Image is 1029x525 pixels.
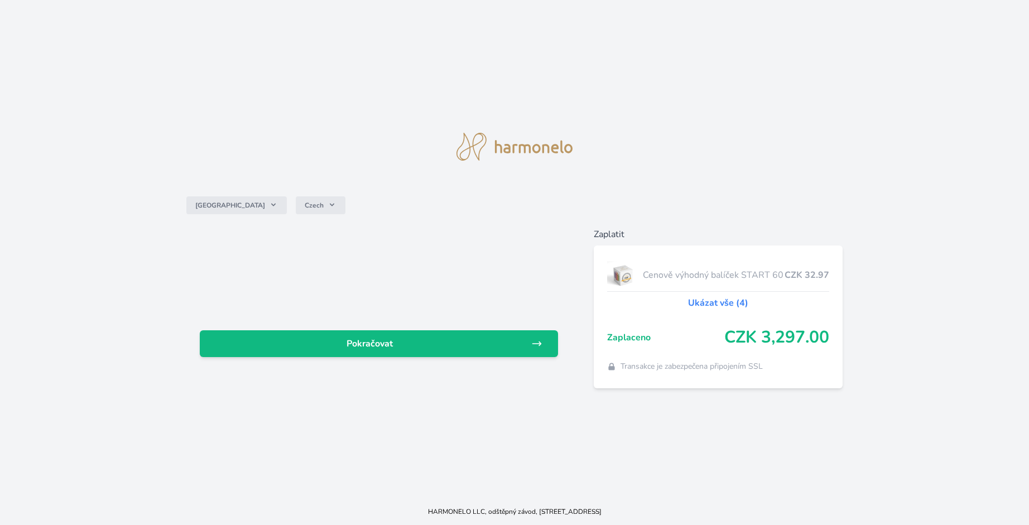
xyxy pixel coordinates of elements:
[643,268,785,282] span: Cenově výhodný balíček START 60
[688,296,748,310] a: Ukázat vše (4)
[785,268,829,282] span: CZK 32.97
[296,196,345,214] button: Czech
[195,201,265,210] span: [GEOGRAPHIC_DATA]
[607,261,639,289] img: start.jpg
[594,228,843,241] h6: Zaplatit
[621,361,763,372] span: Transakce je zabezpečena připojením SSL
[305,201,324,210] span: Czech
[456,133,573,161] img: logo.svg
[186,196,287,214] button: [GEOGRAPHIC_DATA]
[607,331,724,344] span: Zaplaceno
[200,330,558,357] a: Pokračovat
[724,327,829,348] span: CZK 3,297.00
[209,337,531,350] span: Pokračovat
